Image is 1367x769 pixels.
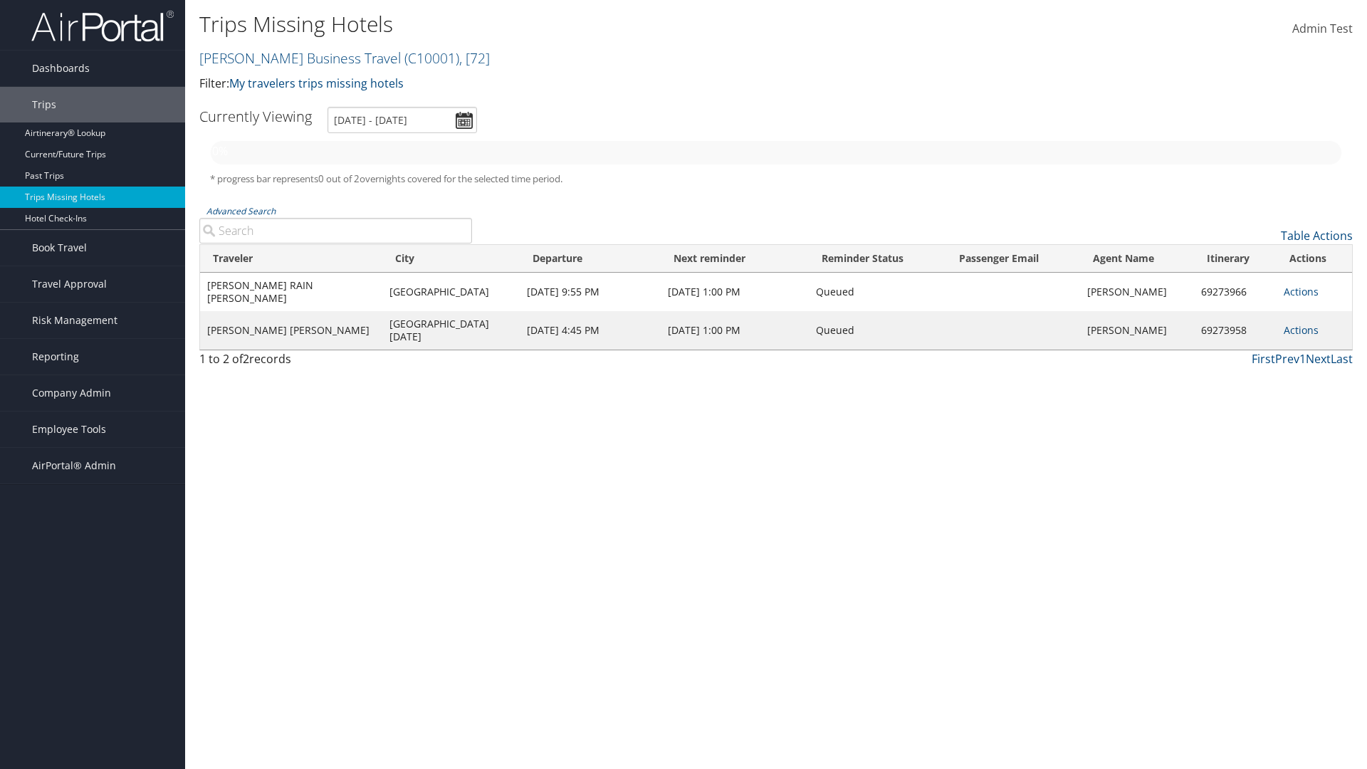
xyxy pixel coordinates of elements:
[809,245,946,273] th: Reminder Status
[328,107,477,133] input: [DATE] - [DATE]
[199,9,968,39] h1: Trips Missing Hotels
[1281,228,1353,244] a: Table Actions
[199,48,490,68] a: [PERSON_NAME] Business Travel
[229,75,404,91] a: My travelers trips missing hotels
[1080,245,1193,273] th: Agent Name
[199,75,968,93] p: Filter:
[661,245,809,273] th: Next reminder
[382,245,520,273] th: City: activate to sort column ascending
[32,339,79,375] span: Reporting
[1306,351,1331,367] a: Next
[206,205,276,217] a: Advanced Search
[32,51,90,86] span: Dashboards
[243,351,249,367] span: 2
[1194,245,1277,273] th: Itinerary
[199,350,472,375] div: 1 to 2 of records
[404,48,459,68] span: ( C10001 )
[661,311,809,350] td: [DATE] 1:00 PM
[32,87,56,122] span: Trips
[199,218,472,244] input: Advanced Search
[382,311,520,350] td: [GEOGRAPHIC_DATA][DATE]
[520,311,661,350] td: [DATE] 4:45 PM
[32,303,117,338] span: Risk Management
[32,375,111,411] span: Company Admin
[1284,285,1319,298] a: Actions
[200,273,382,311] td: [PERSON_NAME] RAIN [PERSON_NAME]
[318,172,360,185] span: 0 out of 2
[382,273,520,311] td: [GEOGRAPHIC_DATA]
[1194,273,1277,311] td: 69273966
[520,273,661,311] td: [DATE] 9:55 PM
[809,273,946,311] td: Queued
[1292,21,1353,36] span: Admin Test
[1292,7,1353,51] a: Admin Test
[200,311,382,350] td: [PERSON_NAME] [PERSON_NAME]
[1331,351,1353,367] a: Last
[32,448,116,483] span: AirPortal® Admin
[1194,311,1277,350] td: 69273958
[1284,323,1319,337] a: Actions
[459,48,490,68] span: , [ 72 ]
[661,273,809,311] td: [DATE] 1:00 PM
[1275,351,1299,367] a: Prev
[32,230,87,266] span: Book Travel
[1299,351,1306,367] a: 1
[199,107,312,126] h3: Currently Viewing
[809,311,946,350] td: Queued
[210,172,1342,186] h5: * progress bar represents overnights covered for the selected time period.
[32,266,107,302] span: Travel Approval
[946,245,1080,273] th: Passenger Email: activate to sort column ascending
[1080,273,1193,311] td: [PERSON_NAME]
[200,245,382,273] th: Traveler: activate to sort column ascending
[520,245,661,273] th: Departure: activate to sort column ascending
[1080,311,1193,350] td: [PERSON_NAME]
[31,9,174,43] img: airportal-logo.png
[32,412,106,447] span: Employee Tools
[1277,245,1352,273] th: Actions
[1252,351,1275,367] a: First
